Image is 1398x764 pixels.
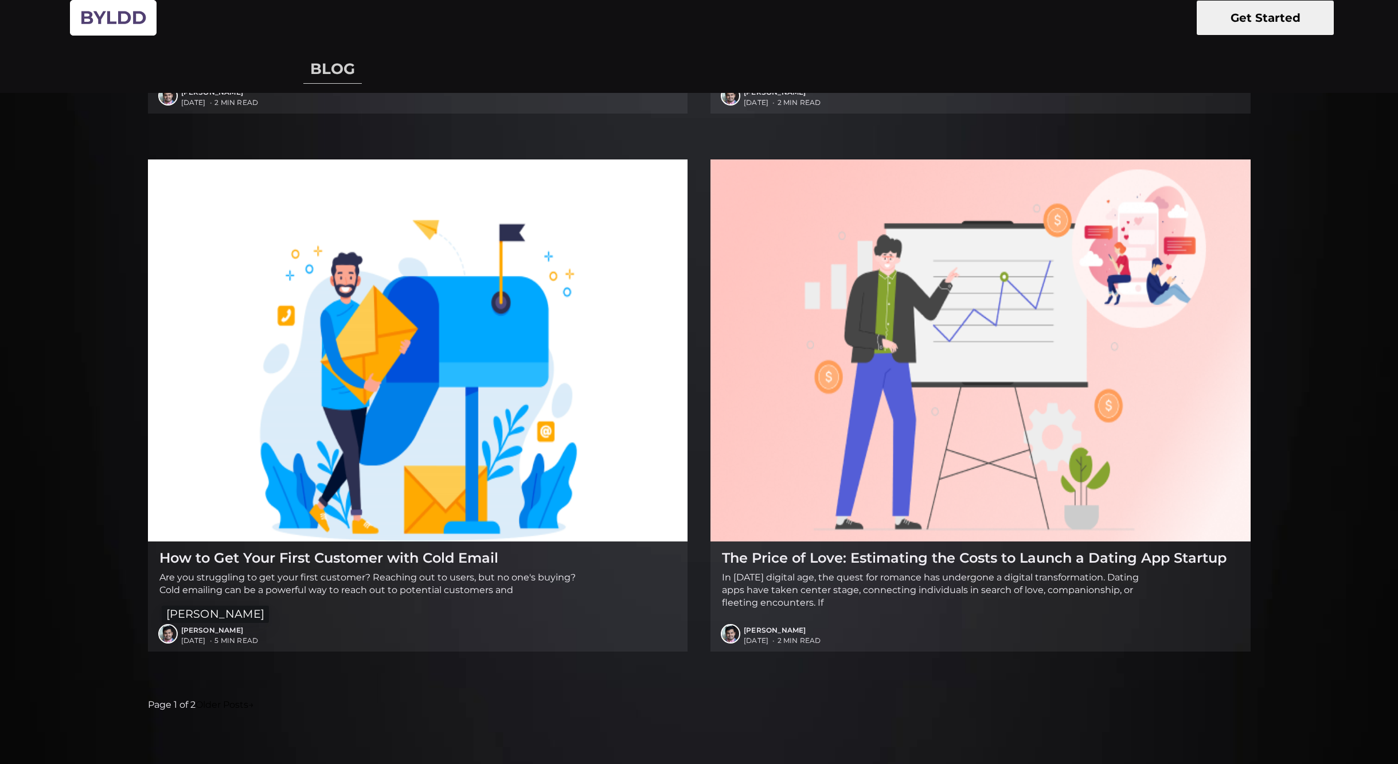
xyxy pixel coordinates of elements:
[710,159,1251,541] img: The Price of Love: Estimating the Costs to Launch a Dating App Startup
[744,626,806,634] a: [PERSON_NAME]
[148,697,196,712] span: Page 1 of 2
[159,625,177,642] img: Ayush Singhvi
[722,541,1239,618] a: The Price of Love: Estimating the Costs to Launch a Dating App Startup In [DATE] digital age, the...
[744,636,768,645] time: [DATE]
[722,625,739,642] img: Ayush Singhvi
[744,98,1239,108] span: 2 min read
[159,550,677,566] h2: How to Get Your First Customer with Cold Email
[181,98,677,108] span: 2 min read
[159,87,177,104] img: Ayush Singhvi
[722,571,1139,609] p: In [DATE] digital age, the quest for romance has undergone a digital transformation. Dating apps ...
[181,626,244,634] a: [PERSON_NAME]
[1197,1,1334,35] button: Get Started
[210,636,212,646] span: •
[744,636,1239,646] span: 2 min read
[196,697,254,712] a: Older Posts
[248,699,254,710] span: →
[722,550,1239,566] h2: The Price of Love: Estimating the Costs to Launch a Dating App Startup
[159,571,577,597] p: Are you struggling to get your first customer? Reaching out to users, but no one's buying? Cold e...
[744,98,768,107] time: [DATE]
[772,636,775,646] span: •
[303,55,362,84] a: BLOG
[210,98,212,108] span: •
[722,87,739,104] img: Ayush Singhvi
[181,98,206,107] time: [DATE]
[772,98,775,108] span: •
[181,636,677,646] span: 5 min read
[159,541,677,606] a: How to Get Your First Customer with Cold Email Are you struggling to get your first customer? Rea...
[181,88,244,96] a: [PERSON_NAME]
[744,88,806,96] a: [PERSON_NAME]
[148,159,688,541] img: How to Get Your First Customer with Cold Email
[181,636,206,645] time: [DATE]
